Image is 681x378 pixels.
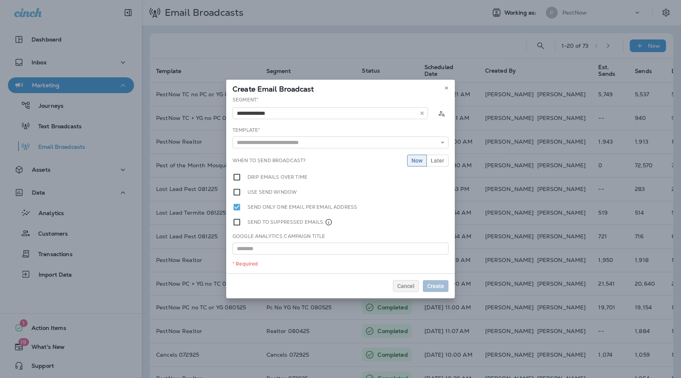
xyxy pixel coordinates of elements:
label: Send only one email per email address [247,203,357,211]
button: Later [426,155,448,167]
button: Create [423,280,448,292]
span: Later [431,158,444,163]
button: Calculate the estimated number of emails to be sent based on selected segment. (This could take a... [434,106,448,120]
label: Template [233,127,260,133]
label: Segment [233,97,259,103]
div: * Required [233,261,448,267]
span: Now [411,158,422,163]
span: Create [427,283,444,289]
label: Send to suppressed emails. [247,218,333,226]
button: Cancel [393,280,419,292]
label: Drip emails over time [247,173,307,182]
label: When to send broadcast? [233,157,305,164]
span: Cancel [397,283,415,289]
div: Create Email Broadcast [226,80,455,96]
label: Google Analytics Campaign Title [233,233,325,240]
label: Use send window [247,188,297,196]
button: Now [407,155,427,167]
